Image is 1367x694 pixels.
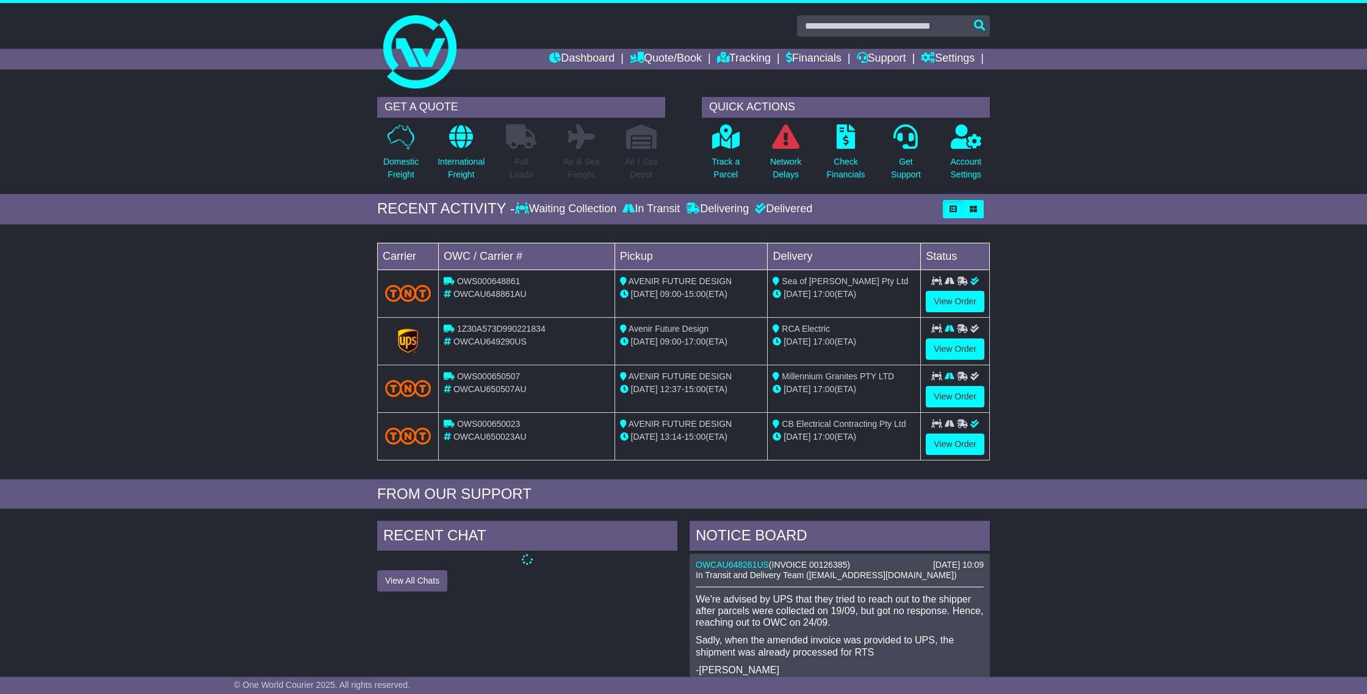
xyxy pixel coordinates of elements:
[684,432,705,442] span: 15:00
[712,156,740,181] p: Track a Parcel
[813,384,834,394] span: 17:00
[782,371,894,381] span: Millennium Granites PTY LTD
[951,156,982,181] p: Account Settings
[453,337,527,346] span: OWCAU649290US
[827,156,865,181] p: Check Financials
[385,380,431,396] img: TNT_Domestic.png
[813,289,834,299] span: 17:00
[629,419,732,429] span: AVENIR FUTURE DESIGN
[453,289,527,299] span: OWCAU648861AU
[770,124,802,188] a: NetworkDelays
[770,156,801,181] p: Network Delays
[784,432,810,442] span: [DATE]
[702,97,990,118] div: QUICK ACTIONS
[813,432,834,442] span: 17:00
[768,243,921,270] td: Delivery
[696,593,984,629] p: We're advised by UPS that they tried to reach out to the shipper after parcels were collected on ...
[620,288,763,301] div: - (ETA)
[890,124,922,188] a: GetSupport
[383,124,419,188] a: DomesticFreight
[437,124,485,188] a: InternationalFreight
[629,276,732,286] span: AVENIR FUTURE DESIGN
[696,560,984,570] div: ( )
[857,49,906,70] a: Support
[684,337,705,346] span: 17:00
[563,156,599,181] p: Air & Sea Freight
[385,427,431,444] img: TNT_Domestic.png
[717,49,771,70] a: Tracking
[711,124,740,188] a: Track aParcel
[377,521,677,554] div: RECENT CHAT
[784,289,810,299] span: [DATE]
[234,680,410,690] span: © One World Courier 2025. All rights reserved.
[385,285,431,301] img: TNT_Domestic.png
[453,432,527,442] span: OWCAU650023AU
[377,485,990,503] div: FROM OUR SUPPORT
[696,560,769,570] a: OWCAU648261US
[782,276,908,286] span: Sea of [PERSON_NAME] Pty Ltd
[826,124,866,188] a: CheckFinancials
[506,156,536,181] p: Full Loads
[950,124,983,188] a: AccountSettings
[398,329,419,353] img: GetCarrierServiceLogo
[926,291,984,312] a: View Order
[549,49,615,70] a: Dashboard
[377,97,665,118] div: GET A QUOTE
[660,289,682,299] span: 09:00
[926,386,984,407] a: View Order
[629,324,709,334] span: Avenir Future Design
[660,432,682,442] span: 13:14
[773,288,915,301] div: (ETA)
[630,49,702,70] a: Quote/Book
[457,324,546,334] span: 1Z30A573D990221834
[696,664,984,676] p: -[PERSON_NAME]
[631,337,658,346] span: [DATE]
[631,289,658,299] span: [DATE]
[891,156,921,181] p: Get Support
[683,202,752,216] div: Delivering
[696,634,984,657] p: Sadly, when the amended invoice was provided to UPS, the shipment was already processed for RTS
[457,276,521,286] span: OWS000648861
[619,202,683,216] div: In Transit
[696,570,957,580] span: In Transit and Delivery Team ([EMAIL_ADDRESS][DOMAIN_NAME])
[752,202,812,216] div: Delivered
[772,560,848,570] span: INVOICE 00126385
[684,384,705,394] span: 15:00
[620,335,763,348] div: - (ETA)
[515,202,619,216] div: Waiting Collection
[629,371,732,381] span: AVENIR FUTURE DESIGN
[457,419,521,429] span: OWS000650023
[631,384,658,394] span: [DATE]
[784,337,810,346] span: [DATE]
[684,289,705,299] span: 15:00
[438,156,485,181] p: International Freight
[773,431,915,443] div: (ETA)
[457,371,521,381] span: OWS000650507
[383,156,419,181] p: Domestic Freight
[782,419,906,429] span: CB Electrical Contracting Pty Ltd
[378,243,439,270] td: Carrier
[926,434,984,455] a: View Order
[690,521,990,554] div: NOTICE BOARD
[784,384,810,394] span: [DATE]
[782,324,830,334] span: RCA Electric
[615,243,768,270] td: Pickup
[439,243,615,270] td: OWC / Carrier #
[631,432,658,442] span: [DATE]
[786,49,842,70] a: Financials
[620,383,763,396] div: - (ETA)
[660,384,682,394] span: 12:37
[773,383,915,396] div: (ETA)
[377,200,515,218] div: RECENT ACTIVITY -
[926,338,984,360] a: View Order
[813,337,834,346] span: 17:00
[921,243,990,270] td: Status
[625,156,658,181] p: Air / Sea Depot
[921,49,975,70] a: Settings
[773,335,915,348] div: (ETA)
[453,384,527,394] span: OWCAU650507AU
[377,570,447,592] button: View All Chats
[620,431,763,443] div: - (ETA)
[660,337,682,346] span: 09:00
[933,560,984,570] div: [DATE] 10:09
